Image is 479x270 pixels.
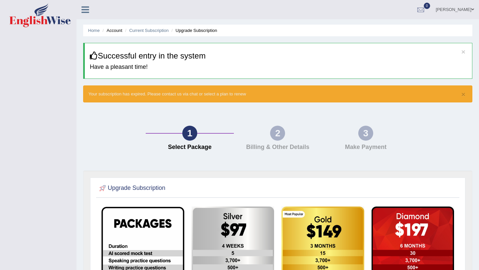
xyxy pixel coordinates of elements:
h2: Upgrade Subscription [98,183,165,193]
div: Your subscription has expired. Please contact us via chat or select a plan to renew [83,85,472,102]
a: Current Subscription [129,28,169,33]
div: 1 [182,126,197,141]
div: 3 [358,126,373,141]
li: Account [101,27,122,34]
h3: Successful entry in the system [90,52,467,60]
li: Upgrade Subscription [170,27,217,34]
h4: Billing & Other Details [237,144,318,151]
button: × [461,91,465,98]
button: × [461,48,465,55]
a: Home [88,28,100,33]
h4: Select Package [149,144,230,151]
div: 2 [270,126,285,141]
h4: Have a pleasant time! [90,64,467,70]
h4: Make Payment [325,144,406,151]
span: 0 [424,3,430,9]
